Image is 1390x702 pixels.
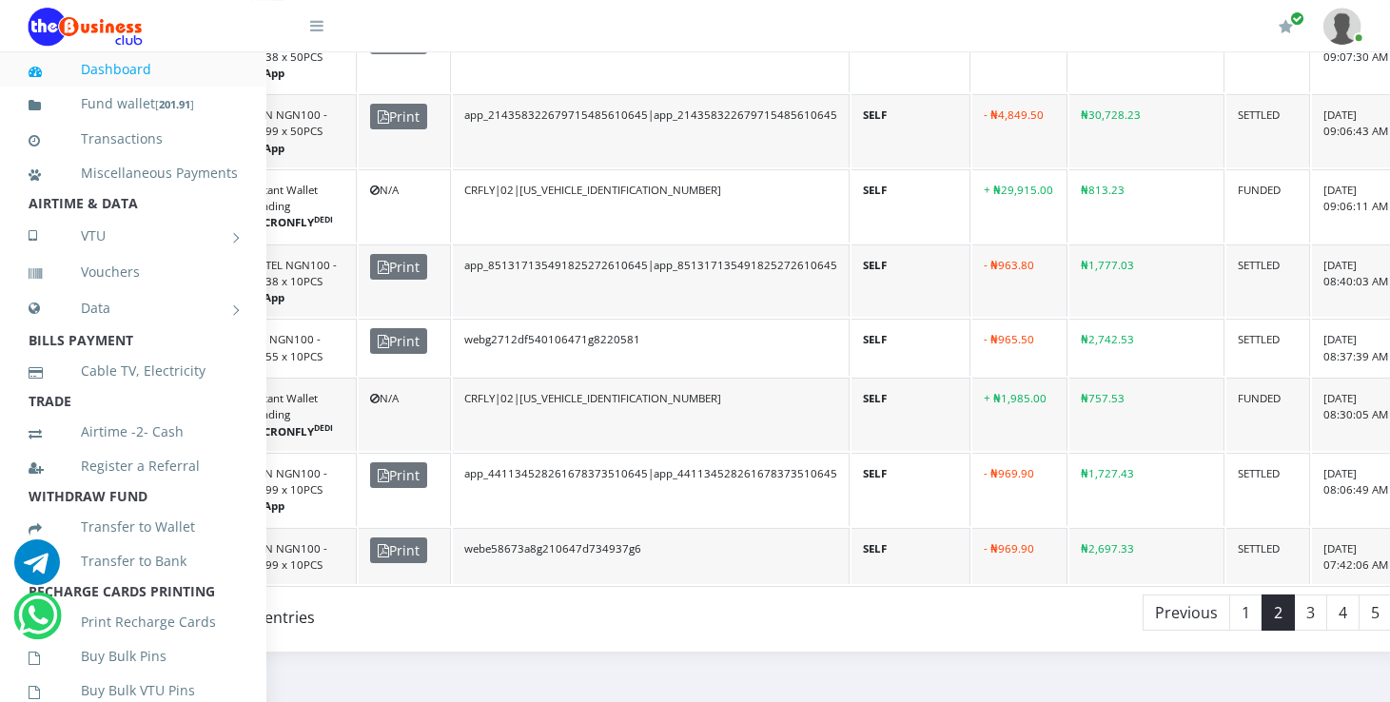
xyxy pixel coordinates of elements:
td: FUNDED [1226,378,1310,451]
td: Instant Wallet Funding via [238,169,357,243]
a: Chat for support [15,554,61,585]
span: Print [370,537,427,563]
td: - ₦965.50 [972,319,1067,376]
div: Showing 21 to 40 of 400 entries [91,593,675,629]
td: webe58673a8g210647d734937g6 [453,528,850,585]
span: Print [370,328,427,354]
td: app_851317135491825272610645|app_851317135491825272610645 [453,244,850,318]
td: SETTLED [1226,94,1310,167]
a: Dashboard [29,48,238,91]
a: Vouchers [29,250,238,294]
td: SETTLED [1226,319,1310,376]
td: SELF [852,19,970,92]
a: Transfer to Wallet [29,505,238,549]
a: 3 [1294,595,1327,631]
i: Renew/Upgrade Subscription [1279,19,1293,34]
b: CRONFLY [264,215,333,229]
td: AIRTEL NGN100 - 96.38 x 10PCS via [238,244,357,318]
td: SETTLED [1226,19,1310,92]
td: N/A [359,378,451,451]
a: Airtime -2- Cash [29,410,238,454]
td: Glo NGN100 - 96.55 x 10PCS [238,319,357,376]
td: - ₦4,819.00 [972,19,1067,92]
td: SELF [852,378,970,451]
span: Print [370,254,427,280]
a: Buy Bulk Pins [29,634,238,678]
td: SELF [852,94,970,167]
td: ₦2,697.33 [1069,528,1224,585]
span: Renew/Upgrade Subscription [1290,11,1304,26]
a: Previous [1143,595,1230,631]
td: CRFLY|02|[US_VEHICLE_IDENTIFICATION_NUMBER] [453,169,850,243]
td: ₦1,777.03 [1069,244,1224,318]
td: CRFLY|02|[US_VEHICLE_IDENTIFICATION_NUMBER] [453,378,850,451]
td: SELF [852,244,970,318]
b: App [264,141,284,155]
span: Print [370,462,427,488]
td: SELF [852,453,970,526]
img: User [1323,8,1361,45]
td: SETTLED [1226,244,1310,318]
td: Instant Wallet Funding via [238,378,357,451]
td: SELF [852,528,970,585]
td: - ₦963.80 [972,244,1067,318]
a: Register a Referral [29,444,238,488]
td: MTN NGN100 - 96.99 x 10PCS via [238,453,357,526]
td: ₦2,742.53 [1069,319,1224,376]
td: - ₦4,849.50 [972,94,1067,167]
td: app_214358322679715485610645|app_214358322679715485610645 [453,94,850,167]
b: App [264,66,284,80]
span: Print [370,104,427,129]
td: MTN NGN100 - 96.99 x 10PCS [238,528,357,585]
td: app_441134528261678373510645|app_441134528261678373510645 [453,453,850,526]
td: SETTLED [1226,528,1310,585]
td: + ₦29,915.00 [972,169,1067,243]
td: SELF [852,319,970,376]
td: SETTLED [1226,453,1310,526]
b: App [264,498,284,513]
td: ₦1,727.43 [1069,453,1224,526]
b: CRONFLY [264,424,333,439]
td: + ₦1,985.00 [972,378,1067,451]
a: Miscellaneous Payments [29,151,238,195]
a: Transactions [29,117,238,161]
sup: DEDI [314,214,333,225]
img: Logo [29,8,143,46]
b: App [264,290,284,304]
a: Print Recharge Cards [29,600,238,644]
td: ₦757.53 [1069,378,1224,451]
td: - ₦969.90 [972,453,1067,526]
a: 1 [1229,595,1263,631]
a: Transfer to Bank [29,539,238,583]
small: [ ] [155,97,194,111]
a: VTU [29,212,238,260]
td: ₦30,728.23 [1069,94,1224,167]
td: MTN NGN100 - 96.99 x 50PCS via [238,94,357,167]
td: FUNDED [1226,169,1310,243]
b: 201.91 [159,97,190,111]
td: app_542755782331116441810645|app_542755782331116441810645 [453,19,850,92]
td: N/A [359,169,451,243]
td: ₦25,878.73 [1069,19,1224,92]
a: Cable TV, Electricity [29,349,238,393]
a: Chat for support [18,607,57,638]
td: ₦813.23 [1069,169,1224,243]
a: Fund wallet[201.91] [29,82,238,127]
a: 2 [1262,595,1295,631]
td: - ₦969.90 [972,528,1067,585]
a: Data [29,284,238,332]
td: SELF [852,169,970,243]
td: AIRTEL NGN100 - 96.38 x 50PCS via [238,19,357,92]
td: webg2712df540106471g8220581 [453,319,850,376]
a: 4 [1326,595,1360,631]
sup: DEDI [314,422,333,434]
